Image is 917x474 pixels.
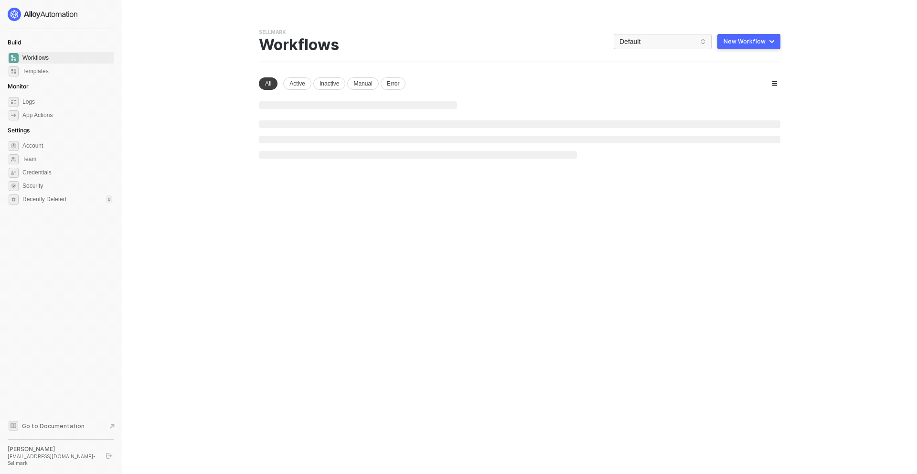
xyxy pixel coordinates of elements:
span: Recently Deleted [22,195,66,204]
a: Knowledge Base [8,420,115,431]
div: New Workflow [724,38,766,45]
div: All [259,77,277,90]
span: Workflows [22,52,112,64]
span: Logs [22,96,112,108]
span: Default [619,34,706,49]
a: logo [8,8,114,21]
span: settings [9,141,19,151]
span: Credentials [22,167,112,178]
span: settings [9,194,19,205]
span: security [9,181,19,191]
div: 0 [106,195,112,203]
span: logout [106,453,112,459]
span: marketplace [9,66,19,76]
div: Sellmark [259,29,286,36]
span: Settings [8,127,30,134]
span: Security [22,180,112,192]
span: Account [22,140,112,151]
div: [EMAIL_ADDRESS][DOMAIN_NAME] • Sellmark [8,453,97,466]
div: Workflows [259,36,339,54]
span: Monitor [8,83,29,90]
div: Error [381,77,406,90]
div: Inactive [313,77,345,90]
span: icon-app-actions [9,110,19,120]
span: icon-logs [9,97,19,107]
span: team [9,154,19,164]
span: credentials [9,168,19,178]
img: logo [8,8,78,21]
span: Go to Documentation [22,422,85,430]
span: documentation [9,421,18,431]
div: Active [283,77,311,90]
div: [PERSON_NAME] [8,445,97,453]
span: Build [8,39,21,46]
div: App Actions [22,111,53,119]
span: dashboard [9,53,19,63]
button: New Workflow [717,34,780,49]
span: document-arrow [107,421,117,431]
div: Manual [347,77,378,90]
span: Team [22,153,112,165]
span: Templates [22,65,112,77]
